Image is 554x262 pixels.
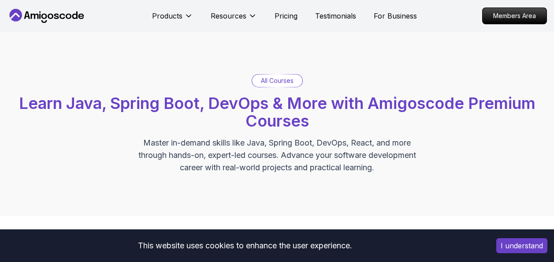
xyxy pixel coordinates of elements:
a: Testimonials [315,11,356,21]
p: Resources [211,11,246,21]
button: Resources [211,11,257,28]
p: All Courses [261,76,294,85]
button: Accept cookies [496,238,547,253]
div: This website uses cookies to enhance the user experience. [7,236,483,255]
a: Pricing [275,11,297,21]
p: Products [152,11,182,21]
button: Products [152,11,193,28]
a: For Business [374,11,417,21]
p: Master in-demand skills like Java, Spring Boot, DevOps, React, and more through hands-on, expert-... [129,137,425,174]
a: Members Area [482,7,547,24]
span: Learn Java, Spring Boot, DevOps & More with Amigoscode Premium Courses [19,94,535,131]
p: Members Area [483,8,547,24]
